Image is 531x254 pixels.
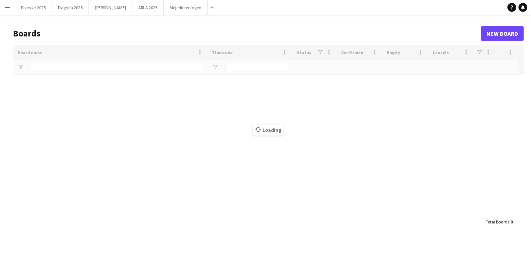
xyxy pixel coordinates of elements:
button: Mejeriforeningen [164,0,208,15]
span: 0 [510,219,513,225]
button: Polestar 2025 [15,0,52,15]
div: : [486,215,513,229]
button: Dagrofa 2025 [52,0,89,15]
h1: Boards [13,28,481,39]
button: [PERSON_NAME] [89,0,132,15]
button: ARLA 2025 [132,0,164,15]
a: New Board [481,26,524,41]
span: Loading [253,124,284,135]
span: Total Boards [486,219,509,225]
